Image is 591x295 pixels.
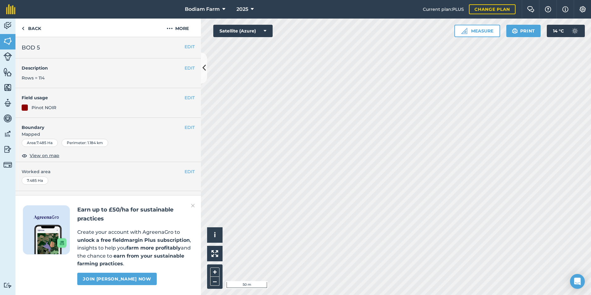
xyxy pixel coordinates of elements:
[3,98,12,108] img: svg+xml;base64,PD94bWwgdmVyc2lvbj0iMS4wIiBlbmNvZGluZz0idXRmLTgiPz4KPCEtLSBHZW5lcmF0b3I6IEFkb2JlIE...
[547,25,585,37] button: 14 °C
[512,27,518,35] img: svg+xml;base64,PHN2ZyB4bWxucz0iaHR0cDovL3d3dy53My5vcmcvMjAwMC9zdmciIHdpZHRoPSIxOSIgaGVpZ2h0PSIyNC...
[32,104,56,111] div: Pinot NOIR
[210,277,219,286] button: –
[214,231,216,239] span: i
[3,282,12,288] img: svg+xml;base64,PD94bWwgdmVyc2lvbj0iMS4wIiBlbmNvZGluZz0idXRmLTgiPz4KPCEtLSBHZW5lcmF0b3I6IEFkb2JlIE...
[6,4,15,14] img: fieldmargin Logo
[3,160,12,169] img: svg+xml;base64,PD94bWwgdmVyc2lvbj0iMS4wIiBlbmNvZGluZz0idXRmLTgiPz4KPCEtLSBHZW5lcmF0b3I6IEFkb2JlIE...
[34,225,66,254] img: Screenshot of the Gro app
[22,177,48,185] div: 7.485 Ha
[210,267,219,277] button: +
[167,25,173,32] img: svg+xml;base64,PHN2ZyB4bWxucz0iaHR0cDovL3d3dy53My5vcmcvMjAwMC9zdmciIHdpZHRoPSIyMCIgaGVpZ2h0PSIyNC...
[185,43,195,50] button: EDIT
[211,250,218,257] img: Four arrows, one pointing top left, one top right, one bottom right and the last bottom left
[22,25,24,32] img: svg+xml;base64,PHN2ZyB4bWxucz0iaHR0cDovL3d3dy53My5vcmcvMjAwMC9zdmciIHdpZHRoPSI5IiBoZWlnaHQ9IjI0Ii...
[22,139,58,147] div: Area : 7.485 Ha
[15,118,185,131] h4: Boundary
[22,75,45,81] span: Rows = 114
[3,114,12,123] img: svg+xml;base64,PD94bWwgdmVyc2lvbj0iMS4wIiBlbmNvZGluZz0idXRmLTgiPz4KPCEtLSBHZW5lcmF0b3I6IEFkb2JlIE...
[461,28,467,34] img: Ruler icon
[22,152,27,159] img: svg+xml;base64,PHN2ZyB4bWxucz0iaHR0cDovL3d3dy53My5vcmcvMjAwMC9zdmciIHdpZHRoPSIxOCIgaGVpZ2h0PSIyNC...
[454,25,500,37] button: Measure
[553,25,564,37] span: 14 ° C
[77,253,184,267] strong: earn from your sustainable farming practices
[506,25,541,37] button: Print
[15,131,201,138] span: Mapped
[3,83,12,92] img: svg+xml;base64,PHN2ZyB4bWxucz0iaHR0cDovL3d3dy53My5vcmcvMjAwMC9zdmciIHdpZHRoPSI1NiIgaGVpZ2h0PSI2MC...
[236,6,248,13] span: 2025
[30,152,59,159] span: View on map
[77,273,156,285] a: Join [PERSON_NAME] now
[3,52,12,61] img: svg+xml;base64,PD94bWwgdmVyc2lvbj0iMS4wIiBlbmNvZGluZz0idXRmLTgiPz4KPCEtLSBHZW5lcmF0b3I6IEFkb2JlIE...
[22,94,185,101] h4: Field usage
[77,228,193,268] p: Create your account with AgreenaGro to , insights to help you and the chance to .
[579,6,586,12] img: A cog icon
[207,227,223,243] button: i
[126,245,181,251] strong: farm more profitably
[185,124,195,131] button: EDIT
[185,65,195,71] button: EDIT
[544,6,552,12] img: A question mark icon
[22,152,59,159] button: View on map
[3,129,12,139] img: svg+xml;base64,PD94bWwgdmVyc2lvbj0iMS4wIiBlbmNvZGluZz0idXRmLTgiPz4KPCEtLSBHZW5lcmF0b3I6IEFkb2JlIE...
[155,19,201,37] button: More
[62,139,108,147] div: Perimeter : 1.184 km
[22,43,40,52] span: BOD 5
[191,202,195,209] img: svg+xml;base64,PHN2ZyB4bWxucz0iaHR0cDovL3d3dy53My5vcmcvMjAwMC9zdmciIHdpZHRoPSIyMiIgaGVpZ2h0PSIzMC...
[3,21,12,30] img: svg+xml;base64,PD94bWwgdmVyc2lvbj0iMS4wIiBlbmNvZGluZz0idXRmLTgiPz4KPCEtLSBHZW5lcmF0b3I6IEFkb2JlIE...
[527,6,534,12] img: Two speech bubbles overlapping with the left bubble in the forefront
[569,25,581,37] img: svg+xml;base64,PD94bWwgdmVyc2lvbj0iMS4wIiBlbmNvZGluZz0idXRmLTgiPz4KPCEtLSBHZW5lcmF0b3I6IEFkb2JlIE...
[77,205,193,223] h2: Earn up to £50/ha for sustainable practices
[423,6,464,13] span: Current plan : PLUS
[77,237,190,243] strong: unlock a free fieldmargin Plus subscription
[22,65,195,71] h4: Description
[3,36,12,46] img: svg+xml;base64,PHN2ZyB4bWxucz0iaHR0cDovL3d3dy53My5vcmcvMjAwMC9zdmciIHdpZHRoPSI1NiIgaGVpZ2h0PSI2MC...
[213,25,273,37] button: Satellite (Azure)
[22,168,195,175] span: Worked area
[3,67,12,77] img: svg+xml;base64,PHN2ZyB4bWxucz0iaHR0cDovL3d3dy53My5vcmcvMjAwMC9zdmciIHdpZHRoPSI1NiIgaGVpZ2h0PSI2MC...
[185,6,220,13] span: Bodiam Farm
[570,274,585,289] div: Open Intercom Messenger
[562,6,568,13] img: svg+xml;base64,PHN2ZyB4bWxucz0iaHR0cDovL3d3dy53My5vcmcvMjAwMC9zdmciIHdpZHRoPSIxNyIgaGVpZ2h0PSIxNy...
[3,145,12,154] img: svg+xml;base64,PD94bWwgdmVyc2lvbj0iMS4wIiBlbmNvZGluZz0idXRmLTgiPz4KPCEtLSBHZW5lcmF0b3I6IEFkb2JlIE...
[185,168,195,175] button: EDIT
[15,19,47,37] a: Back
[469,4,516,14] a: Change plan
[185,94,195,101] button: EDIT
